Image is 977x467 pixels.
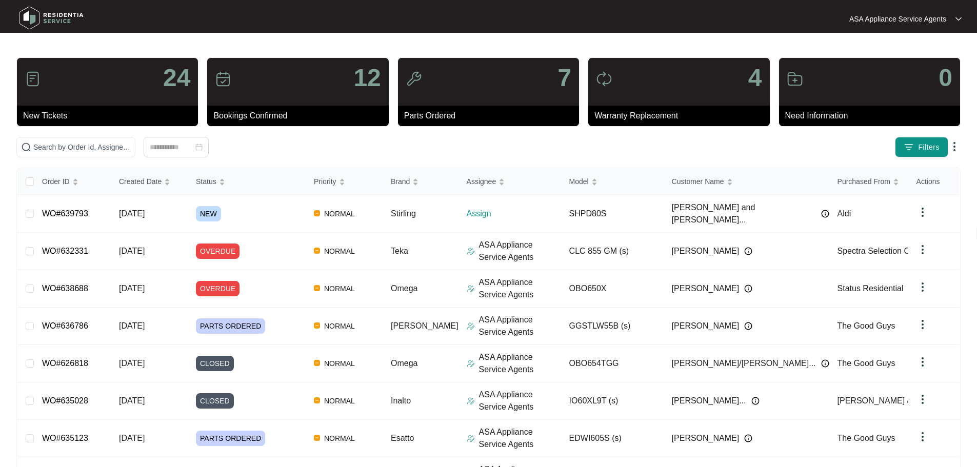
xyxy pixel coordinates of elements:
img: Assigner Icon [467,247,475,255]
th: Assignee [458,168,561,195]
img: Info icon [821,210,829,218]
span: Esatto [391,434,414,442]
span: Status [196,176,216,187]
p: ASA Appliance Service Agents [479,426,561,451]
span: OVERDUE [196,243,240,259]
img: filter icon [904,142,914,152]
img: icon [215,71,231,87]
img: dropdown arrow [916,393,929,405]
p: 7 [557,66,571,90]
span: [DATE] [119,434,145,442]
img: Assigner Icon [467,397,475,405]
img: icon [25,71,41,87]
span: Customer Name [672,176,724,187]
span: Omega [391,284,417,293]
span: NORMAL [320,395,359,407]
img: dropdown arrow [948,140,961,153]
img: Vercel Logo [314,248,320,254]
span: The Good Guys [838,359,895,368]
span: PARTS ORDERED [196,431,265,446]
button: filter iconFilters [895,137,948,157]
img: dropdown arrow [916,281,929,293]
span: NORMAL [320,245,359,257]
span: The Good Guys [838,434,895,442]
span: Purchased From [838,176,890,187]
span: The Good Guys [838,321,895,330]
img: Info icon [744,285,752,293]
span: OVERDUE [196,281,240,296]
th: Created Date [111,168,188,195]
span: Spectra Selection Centre [838,247,929,255]
span: NORMAL [320,320,359,332]
a: WO#639793 [42,209,88,218]
span: [DATE] [119,359,145,368]
td: SHPD80S [561,195,664,233]
img: Info icon [744,434,752,442]
span: [DATE] [119,247,145,255]
span: [PERSON_NAME] and [PERSON_NAME]... [672,201,816,226]
input: Search by Order Id, Assignee Name, Customer Name, Brand and Model [33,141,131,153]
span: [PERSON_NAME]/[PERSON_NAME]... [672,357,816,370]
span: [PERSON_NAME] & Co [838,396,926,405]
span: Omega [391,359,417,368]
p: New Tickets [23,110,198,122]
span: Filters [918,142,940,153]
img: Vercel Logo [314,397,320,403]
span: [DATE] [119,396,145,405]
span: Assignee [467,176,496,187]
th: Actions [908,168,960,195]
img: dropdown arrow [916,431,929,443]
img: Assigner Icon [467,359,475,368]
span: NORMAL [320,208,359,220]
span: Order ID [42,176,70,187]
img: Assigner Icon [467,322,475,330]
p: Bookings Confirmed [213,110,388,122]
span: CLOSED [196,393,234,409]
img: Vercel Logo [314,322,320,329]
span: Aldi [838,209,851,218]
span: [PERSON_NAME] [672,320,740,332]
img: dropdown arrow [955,16,962,22]
p: 0 [939,66,952,90]
span: [PERSON_NAME] [672,282,740,295]
p: ASA Appliance Service Agents [479,314,561,338]
th: Status [188,168,306,195]
p: Assign [467,208,561,220]
span: PARTS ORDERED [196,318,265,334]
img: Vercel Logo [314,435,320,441]
span: [PERSON_NAME] [672,245,740,257]
a: WO#632331 [42,247,88,255]
p: Need Information [785,110,960,122]
img: icon [596,71,612,87]
p: ASA Appliance Service Agents [479,389,561,413]
p: 12 [353,66,381,90]
td: EDWI605S (s) [561,420,664,457]
img: icon [406,71,422,87]
img: Assigner Icon [467,434,475,442]
td: GGSTLW55B (s) [561,308,664,345]
span: Stirling [391,209,416,218]
span: Status Residential [838,284,904,293]
span: [PERSON_NAME]... [672,395,746,407]
img: dropdown arrow [916,356,929,368]
p: 24 [163,66,190,90]
span: NORMAL [320,282,359,295]
span: Inalto [391,396,411,405]
th: Model [561,168,664,195]
img: search-icon [21,142,31,152]
img: Info icon [744,247,752,255]
span: Brand [391,176,410,187]
img: Vercel Logo [314,360,320,366]
td: IO60XL9T (s) [561,382,664,420]
span: [DATE] [119,209,145,218]
span: NORMAL [320,357,359,370]
span: [DATE] [119,321,145,330]
th: Priority [306,168,383,195]
p: ASA Appliance Service Agents [479,276,561,301]
p: ASA Appliance Service Agents [479,351,561,376]
span: [PERSON_NAME] [672,432,740,444]
p: ASA Appliance Service Agents [479,239,561,263]
img: Assigner Icon [467,285,475,293]
a: WO#636786 [42,321,88,330]
span: Model [569,176,589,187]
